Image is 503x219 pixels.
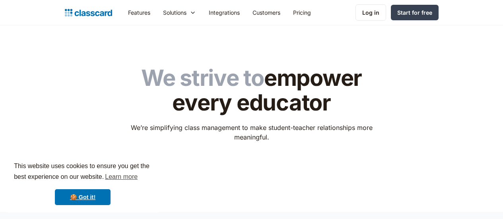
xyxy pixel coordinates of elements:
[157,4,202,21] div: Solutions
[14,161,151,183] span: This website uses cookies to ensure you get the best experience on our website.
[55,189,111,205] a: dismiss cookie message
[125,66,378,115] h1: empower every educator
[287,4,317,21] a: Pricing
[397,8,432,17] div: Start for free
[65,7,112,18] a: home
[141,64,264,91] span: We strive to
[122,4,157,21] a: Features
[6,154,159,213] div: cookieconsent
[246,4,287,21] a: Customers
[355,4,386,21] a: Log in
[163,8,186,17] div: Solutions
[362,8,379,17] div: Log in
[125,123,378,142] p: We’re simplifying class management to make student-teacher relationships more meaningful.
[202,4,246,21] a: Integrations
[391,5,439,20] a: Start for free
[104,171,139,183] a: learn more about cookies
